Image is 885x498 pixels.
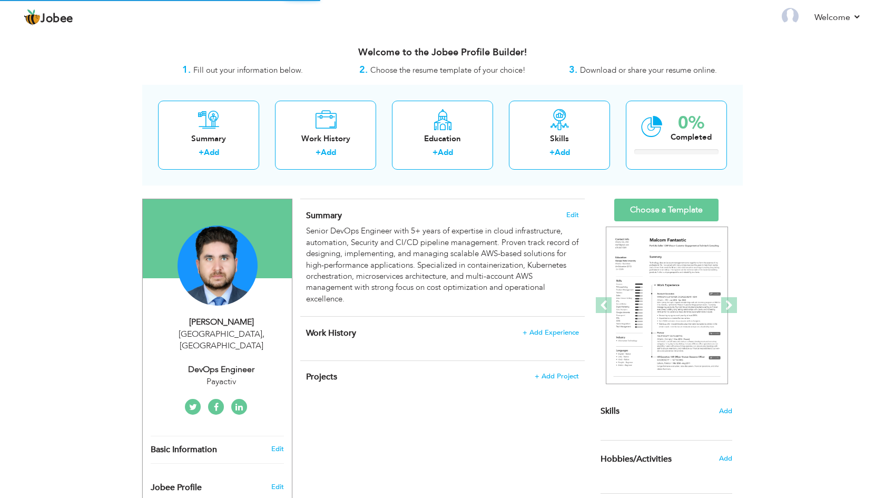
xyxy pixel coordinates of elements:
[601,405,619,417] span: Skills
[438,147,453,158] a: Add
[24,9,73,26] a: Jobee
[555,147,570,158] a: Add
[549,147,555,158] label: +
[593,441,740,477] div: Share some of your professional and personal interests.
[535,373,579,380] span: + Add Project
[151,376,292,388] div: Payactiv
[782,8,799,25] img: Profile Img
[719,406,732,416] span: Add
[580,65,717,75] span: Download or share your resume online.
[143,472,292,498] div: Enhance your career by creating a custom URL for your Jobee public profile.
[321,147,336,158] a: Add
[151,364,292,376] div: DevOps Engineer
[432,147,438,158] label: +
[306,210,579,221] h4: Adding a summary is a quick and easy way to highlight your experience and interests.
[271,482,284,492] span: Edit
[41,13,73,25] span: Jobee
[601,455,672,464] span: Hobbies/Activities
[306,226,579,305] div: Senior DevOps Engineer with 5+ years of expertise in cloud infrastructure, automation, Security a...
[151,445,217,455] span: Basic Information
[719,454,732,463] span: Add
[166,133,251,144] div: Summary
[151,483,202,493] span: Jobee Profile
[569,63,577,76] strong: 3.
[671,114,712,132] div: 0%
[24,9,41,26] img: jobee.io
[316,147,321,158] label: +
[199,147,204,158] label: +
[359,63,368,76] strong: 2.
[204,147,219,158] a: Add
[306,328,579,338] h4: This helps to show the companies you have worked for.
[151,328,292,353] div: [GEOGRAPHIC_DATA] [GEOGRAPHIC_DATA]
[142,47,743,58] h3: Welcome to the Jobee Profile Builder!
[523,329,579,336] span: + Add Experience
[306,210,342,221] span: Summary
[271,444,284,454] a: Edit
[283,133,368,144] div: Work History
[262,328,264,340] span: ,
[151,316,292,328] div: [PERSON_NAME]
[566,211,579,219] span: Edit
[182,63,191,76] strong: 1.
[814,11,861,24] a: Welcome
[517,133,602,144] div: Skills
[370,65,526,75] span: Choose the resume template of your choice!
[614,199,719,221] a: Choose a Template
[193,65,303,75] span: Fill out your information below.
[306,327,356,339] span: Work History
[178,226,258,306] img: Syed Najmuddin
[671,132,712,143] div: Completed
[400,133,485,144] div: Education
[306,371,337,383] span: Projects
[306,372,579,382] h4: This helps to highlight the project, tools and skills you have worked on.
